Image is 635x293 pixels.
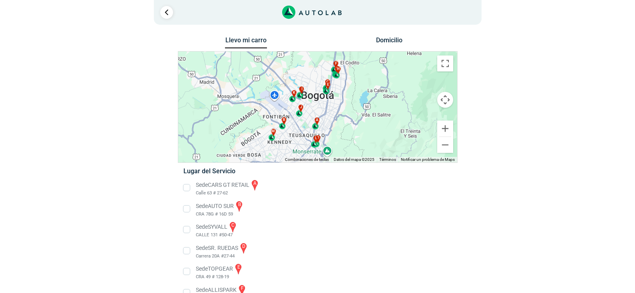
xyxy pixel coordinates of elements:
[183,167,452,175] h5: Lugar del Servicio
[401,157,455,162] a: Notificar un problema de Maps
[437,55,453,71] button: Cambiar a la vista en pantalla completa
[271,129,275,134] span: m
[337,66,339,72] span: h
[180,152,207,162] img: Google
[315,136,317,141] span: l
[160,6,173,19] a: Ir al paso anterior
[293,90,295,96] span: k
[301,87,303,92] span: i
[335,61,337,67] span: f
[437,137,453,153] button: Reducir
[368,36,410,48] button: Domicilio
[334,157,374,162] span: Datos del mapa ©2025
[327,82,329,88] span: e
[225,36,267,49] button: Llevo mi carro
[336,66,338,71] span: g
[180,152,207,162] a: Abre esta zona en Google Maps (se abre en una nueva ventana)
[316,117,318,123] span: a
[282,8,342,16] a: Link al sitio de autolab
[379,157,396,162] a: Términos (se abre en una nueva pestaña)
[300,105,302,110] span: j
[283,117,285,123] span: b
[437,92,453,108] button: Controles de visualización del mapa
[317,135,319,141] span: d
[285,157,329,162] button: Combinaciones de teclas
[326,79,328,85] span: c
[437,121,453,137] button: Ampliar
